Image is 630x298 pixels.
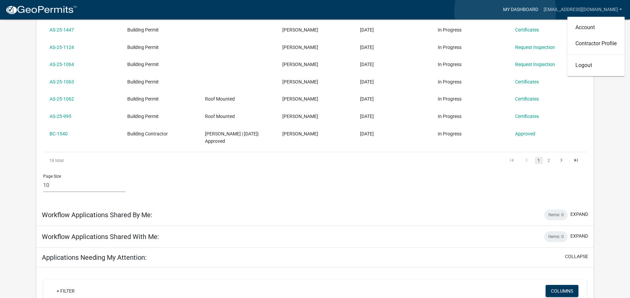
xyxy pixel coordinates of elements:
[50,79,74,84] a: AS-25-1063
[545,157,553,164] a: 2
[360,27,374,33] span: 08/06/2025
[282,79,318,84] span: Alan Gershkovich
[515,96,539,102] a: Certificates
[535,157,543,164] a: 1
[51,285,80,297] a: + Filter
[42,233,159,241] h5: Workflow Applications Shared With Me:
[520,157,533,164] a: go to previous page
[205,131,259,144] span: Alan Gershkovich | 06/04/2025| Approved
[50,62,74,67] a: AS-25-1064
[438,96,462,102] span: In Progress
[567,17,625,76] div: [EMAIL_ADDRESS][DOMAIN_NAME]
[360,79,374,84] span: 06/18/2025
[282,45,318,50] span: Alan Gershkovich
[534,155,544,166] li: page 1
[515,114,539,119] a: Certificates
[282,131,318,136] span: Alan Gershkovich
[544,231,568,242] div: Items: 0
[360,62,374,67] span: 06/18/2025
[127,45,159,50] span: Building Permit
[438,114,462,119] span: In Progress
[282,96,318,102] span: Alan Gershkovich
[438,131,462,136] span: In Progress
[515,45,555,50] a: Request Inspection
[567,36,625,52] a: Contractor Profile
[42,253,147,261] h5: Applications Needing My Attention:
[438,62,462,67] span: In Progress
[43,152,151,169] div: 16 total
[555,157,568,164] a: go to next page
[505,157,518,164] a: go to first page
[567,19,625,36] a: Account
[565,253,588,260] button: collapse
[127,27,159,33] span: Building Permit
[50,96,74,102] a: AS-25-1062
[205,114,235,119] span: Roof Mounted
[127,62,159,67] span: Building Permit
[570,157,582,164] a: go to last page
[515,27,539,33] a: Certificates
[205,96,235,102] span: Roof Mounted
[127,79,159,84] span: Building Permit
[544,210,568,220] div: Items: 0
[360,114,374,119] span: 06/09/2025
[50,131,68,136] a: BC-1540
[541,3,625,16] a: [EMAIL_ADDRESS][DOMAIN_NAME]
[544,155,554,166] li: page 2
[282,62,318,67] span: Alan Gershkovich
[515,62,555,67] a: Request Inspection
[282,27,318,33] span: Alan Gershkovich
[515,79,539,84] a: Certificates
[282,114,318,119] span: Alan Gershkovich
[360,45,374,50] span: 06/26/2025
[515,131,535,136] a: Approved
[127,96,159,102] span: Building Permit
[438,79,462,84] span: In Progress
[50,45,74,50] a: AS-25-1124
[546,285,578,297] button: Columns
[360,131,374,136] span: 05/30/2025
[50,27,74,33] a: AS-25-1447
[438,45,462,50] span: In Progress
[438,27,462,33] span: In Progress
[360,96,374,102] span: 06/10/2025
[127,114,159,119] span: Building Permit
[567,57,625,73] a: Logout
[500,3,541,16] a: My Dashboard
[570,211,588,218] button: expand
[127,131,168,136] span: Building Contractor
[50,114,71,119] a: AS-25-995
[42,211,152,219] h5: Workflow Applications Shared By Me:
[570,233,588,240] button: expand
